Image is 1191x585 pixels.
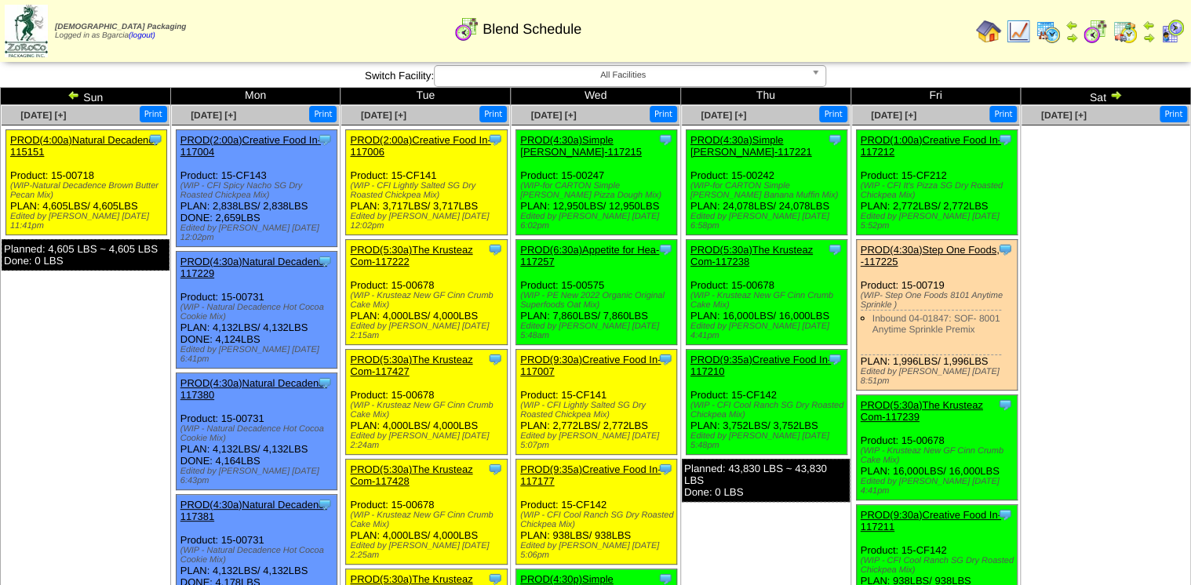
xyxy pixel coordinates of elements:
div: (WIP - Krusteaz New GF Cinn Crumb Cake Mix) [350,511,506,529]
div: Edited by [PERSON_NAME] [DATE] 6:02pm [520,212,676,231]
div: Edited by [PERSON_NAME] [DATE] 2:24am [350,431,506,450]
a: PROD(5:30a)The Krusteaz Com-117428 [350,463,472,487]
a: PROD(4:00a)Natural Decadenc-115151 [10,134,157,158]
div: Product: 15-00731 PLAN: 4,132LBS / 4,132LBS DONE: 4,124LBS [176,252,337,369]
a: PROD(9:35a)Creative Food In-117177 [520,463,661,487]
div: Edited by [PERSON_NAME] [DATE] 11:41pm [10,212,166,231]
div: (WIP - Krusteaz New GF Cinn Crumb Cake Mix) [350,401,506,420]
img: Tooltip [997,242,1013,257]
img: Tooltip [657,351,673,367]
img: calendarblend.gif [1083,19,1108,44]
a: [DATE] [+] [361,110,406,121]
img: Tooltip [997,397,1013,412]
button: Print [650,106,677,122]
a: [DATE] [+] [1041,110,1087,121]
button: Print [989,106,1017,122]
td: Mon [170,88,341,105]
img: Tooltip [657,132,673,147]
img: Tooltip [317,375,333,391]
td: Sun [1,88,171,105]
a: [DATE] [+] [20,110,66,121]
div: Edited by [PERSON_NAME] [DATE] 6:43pm [180,467,337,485]
img: arrowright.gif [1142,31,1155,44]
span: [DATE] [+] [701,110,746,121]
a: [DATE] [+] [530,110,576,121]
a: PROD(5:30a)The Krusteaz Com-117238 [690,244,813,267]
div: (WIP - Krusteaz New GF Cinn Crumb Cake Mix) [861,446,1017,465]
div: (WIP - Krusteaz New GF Cinn Crumb Cake Mix) [690,291,847,310]
a: PROD(4:30a)Natural Decadenc-117381 [180,499,327,522]
a: PROD(9:35a)Creative Food In-117210 [690,354,831,377]
img: Tooltip [827,351,843,367]
div: Product: 15-00678 PLAN: 16,000LBS / 16,000LBS [856,395,1017,500]
img: arrowright.gif [1065,31,1078,44]
img: Tooltip [997,132,1013,147]
a: PROD(4:30a)Simple [PERSON_NAME]-117215 [520,134,642,158]
img: Tooltip [487,242,503,257]
div: Product: 15-00718 PLAN: 4,605LBS / 4,605LBS [6,130,167,235]
div: Planned: 43,830 LBS ~ 43,830 LBS Done: 0 LBS [682,459,850,502]
img: Tooltip [317,132,333,147]
span: [DATE] [+] [871,110,916,121]
img: arrowright.gif [1109,89,1122,101]
img: Tooltip [827,242,843,257]
a: PROD(4:30a)Step One Foods, -117225 [861,244,1000,267]
div: Product: 15-CF141 PLAN: 3,717LBS / 3,717LBS [346,130,507,235]
a: PROD(4:30a)Natural Decadenc-117229 [180,256,327,279]
a: PROD(1:00a)Creative Food In-117212 [861,134,1001,158]
div: (WIP - Natural Decadence Hot Cocoa Cookie Mix) [180,424,337,443]
td: Tue [341,88,511,105]
span: All Facilities [441,66,805,85]
div: Product: 15-00678 PLAN: 16,000LBS / 16,000LBS [686,240,847,345]
img: calendarinout.gif [1113,19,1138,44]
img: arrowleft.gif [1142,19,1155,31]
div: (WIP - CFI Cool Ranch SG Dry Roasted Chickpea Mix) [520,511,676,529]
a: [DATE] [+] [191,110,236,121]
a: PROD(5:30a)The Krusteaz Com-117239 [861,399,983,423]
img: zoroco-logo-small.webp [5,5,48,57]
div: (WIP - CFI Cool Ranch SG Dry Roasted Chickpea Mix) [861,556,1017,575]
div: Product: 15-00247 PLAN: 12,950LBS / 12,950LBS [516,130,677,235]
div: Product: 15-00731 PLAN: 4,132LBS / 4,132LBS DONE: 4,164LBS [176,373,337,490]
a: PROD(9:30a)Creative Food In-117007 [520,354,661,377]
img: calendarblend.gif [454,16,479,42]
div: Edited by [PERSON_NAME] [DATE] 5:52pm [861,212,1017,231]
img: calendarprod.gif [1036,19,1061,44]
div: Product: 15-CF141 PLAN: 2,772LBS / 2,772LBS [516,350,677,455]
a: PROD(2:00a)Creative Food In-117004 [180,134,321,158]
button: Print [309,106,337,122]
a: PROD(5:30a)The Krusteaz Com-117427 [350,354,472,377]
div: Product: 15-00575 PLAN: 7,860LBS / 7,860LBS [516,240,677,345]
div: Edited by [PERSON_NAME] [DATE] 5:07pm [520,431,676,450]
img: home.gif [976,19,1001,44]
div: Product: 15-CF143 PLAN: 2,838LBS / 2,838LBS DONE: 2,659LBS [176,130,337,247]
div: Product: 15-00678 PLAN: 4,000LBS / 4,000LBS [346,460,507,565]
div: Edited by [PERSON_NAME] [DATE] 2:25am [350,541,506,560]
div: Edited by [PERSON_NAME] [DATE] 2:15am [350,322,506,340]
img: arrowleft.gif [67,89,80,101]
img: Tooltip [487,461,503,477]
img: Tooltip [487,132,503,147]
div: Edited by [PERSON_NAME] [DATE] 4:41pm [690,322,847,340]
div: Product: 15-00242 PLAN: 24,078LBS / 24,078LBS [686,130,847,235]
button: Print [819,106,847,122]
div: (WIP - CFI Cool Ranch SG Dry Roasted Chickpea Mix) [690,401,847,420]
div: Edited by [PERSON_NAME] [DATE] 4:41pm [861,477,1017,496]
td: Sat [1021,88,1191,105]
img: Tooltip [657,242,673,257]
img: Tooltip [148,132,163,147]
a: Inbound 04-01847: SOF- 8001 Anytime Sprinkle Premix [872,313,1000,335]
span: Blend Schedule [483,21,581,38]
div: Edited by [PERSON_NAME] [DATE] 12:02pm [180,223,337,242]
div: Product: 15-00719 PLAN: 1,996LBS / 1,996LBS [856,240,1017,391]
div: Product: 15-CF142 PLAN: 3,752LBS / 3,752LBS [686,350,847,455]
div: (WIP-Natural Decadence Brown Butter Pecan Mix) [10,181,166,200]
img: Tooltip [487,351,503,367]
div: Edited by [PERSON_NAME] [DATE] 6:58pm [690,212,847,231]
div: (WIP - CFI It's Pizza SG Dry Roasted Chickpea Mix) [861,181,1017,200]
a: PROD(6:30a)Appetite for Hea-117257 [520,244,659,267]
div: Product: 15-CF142 PLAN: 938LBS / 938LBS [516,460,677,565]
